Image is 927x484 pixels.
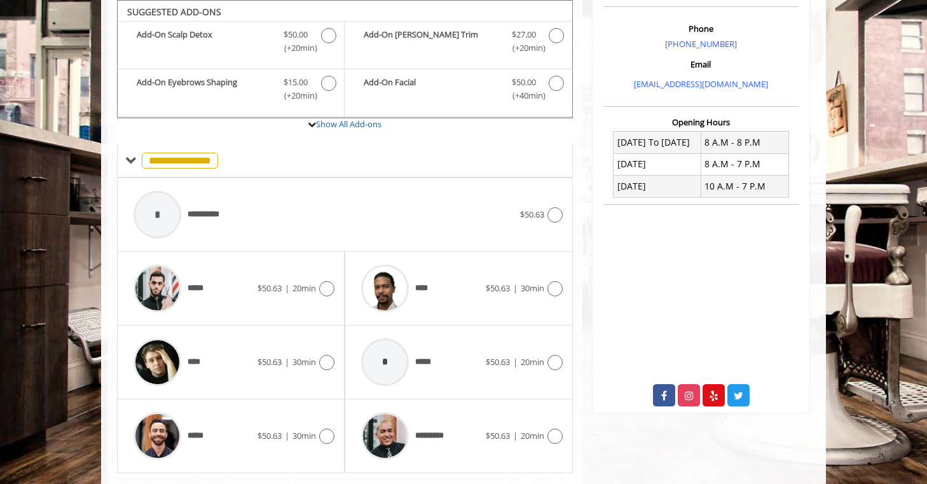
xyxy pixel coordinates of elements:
[364,76,498,102] b: Add-On Facial
[505,89,542,102] span: (+40min )
[364,28,498,55] b: Add-On [PERSON_NAME] Trim
[285,430,289,441] span: |
[277,41,315,55] span: (+20min )
[486,430,510,441] span: $50.63
[257,282,282,294] span: $50.63
[603,118,799,127] h3: Opening Hours
[512,28,536,41] span: $27.00
[665,38,737,50] a: [PHONE_NUMBER]
[634,78,768,90] a: [EMAIL_ADDRESS][DOMAIN_NAME]
[701,153,788,175] td: 8 A.M - 7 P.M
[521,356,544,368] span: 20min
[351,28,565,58] label: Add-On Beard Trim
[137,76,271,102] b: Add-On Eyebrows Shaping
[701,176,788,197] td: 10 A.M - 7 P.M
[292,356,316,368] span: 30min
[607,60,795,69] h3: Email
[285,356,289,368] span: |
[607,24,795,33] h3: Phone
[292,430,316,441] span: 30min
[124,28,338,58] label: Add-On Scalp Detox
[257,430,282,441] span: $50.63
[520,209,544,220] span: $50.63
[513,282,518,294] span: |
[701,132,788,153] td: 8 A.M - 8 P.M
[521,282,544,294] span: 30min
[285,282,289,294] span: |
[512,76,536,89] span: $50.00
[316,118,381,130] a: Show All Add-ons
[521,430,544,441] span: 20min
[614,176,701,197] td: [DATE]
[351,76,565,106] label: Add-On Facial
[505,41,542,55] span: (+20min )
[137,28,271,55] b: Add-On Scalp Detox
[513,356,518,368] span: |
[284,28,308,41] span: $50.00
[614,153,701,175] td: [DATE]
[486,282,510,294] span: $50.63
[284,76,308,89] span: $15.00
[486,356,510,368] span: $50.63
[127,6,221,18] b: SUGGESTED ADD-ONS
[292,282,316,294] span: 20min
[257,356,282,368] span: $50.63
[614,132,701,153] td: [DATE] To [DATE]
[513,430,518,441] span: |
[277,89,315,102] span: (+20min )
[124,76,338,106] label: Add-On Eyebrows Shaping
